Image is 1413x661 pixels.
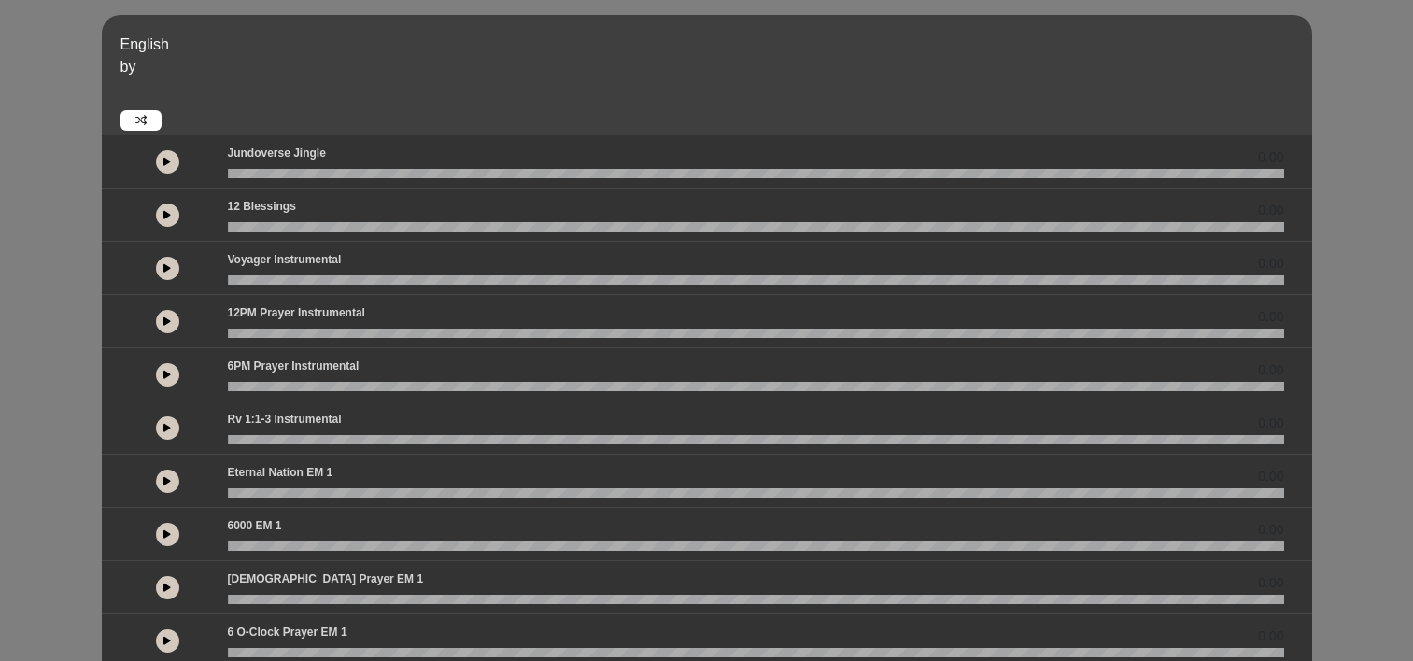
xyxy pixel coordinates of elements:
p: [DEMOGRAPHIC_DATA] prayer EM 1 [228,570,424,587]
span: 0.00 [1258,148,1283,167]
span: 0.00 [1258,414,1283,433]
span: 0.00 [1258,573,1283,593]
p: 12 Blessings [228,198,296,215]
p: Jundoverse Jingle [228,145,326,162]
span: 0.00 [1258,467,1283,486]
span: 0.00 [1258,360,1283,380]
span: by [120,59,136,75]
p: Voyager Instrumental [228,251,342,268]
span: 0.00 [1258,626,1283,646]
span: 0.00 [1258,307,1283,327]
p: 6PM Prayer Instrumental [228,358,360,374]
p: English [120,34,1307,56]
span: 0.00 [1258,254,1283,274]
p: Eternal Nation EM 1 [228,464,333,481]
span: 0.00 [1258,201,1283,220]
p: 6 o-clock prayer EM 1 [228,624,347,640]
p: Rv 1:1-3 Instrumental [228,411,342,428]
span: 0.00 [1258,520,1283,540]
p: 12PM Prayer Instrumental [228,304,365,321]
p: 6000 EM 1 [228,517,282,534]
